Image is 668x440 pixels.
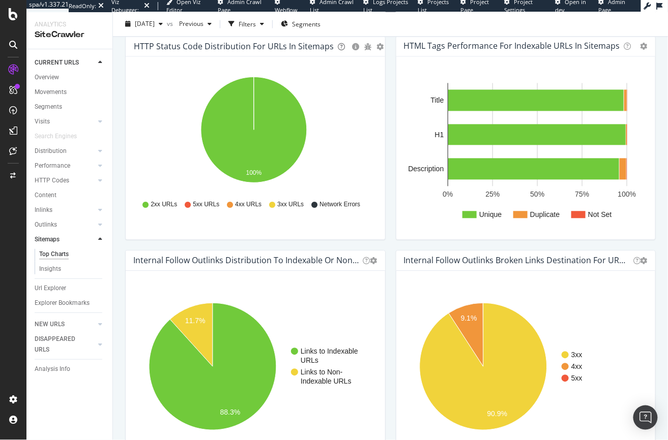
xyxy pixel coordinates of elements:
text: Links to Non- [301,368,343,376]
a: Distribution [35,146,95,156]
text: Links to Indexable [301,347,358,355]
div: Analysis Info [35,364,70,374]
h4: Internal Follow Outlinks Distribution to Indexable or Non-Indexable URLs for URLs in Sitemaps [133,254,359,267]
a: CURRENT URLS [35,57,95,68]
text: 25% [485,190,500,198]
span: Network Errors [320,200,360,209]
span: 5xx URLs [193,200,219,209]
i: Options [641,43,648,50]
a: HTTP Codes [35,175,95,186]
div: SiteCrawler [35,29,104,41]
div: Outlinks [35,219,57,230]
div: gear [376,43,384,50]
div: Overview [35,72,59,83]
a: Search Engines [35,131,87,142]
text: 75% [575,190,589,198]
a: Inlinks [35,205,95,215]
text: 50% [530,190,544,198]
text: 0% [443,190,453,198]
div: NEW URLS [35,319,65,330]
div: Movements [35,87,67,98]
div: ReadOnly: [69,2,96,10]
button: Previous [175,16,216,33]
text: 100% [618,190,636,198]
div: circle-info [352,43,359,50]
text: Duplicate [530,210,560,218]
div: Open Intercom Messenger [633,405,658,430]
button: [DATE] [121,16,167,33]
a: Insights [39,264,105,274]
text: 11.7% [185,317,206,325]
i: Options [641,257,648,264]
text: Not Set [588,210,612,218]
span: Webflow [275,6,298,14]
div: Explorer Bookmarks [35,298,90,308]
a: Top Charts [39,249,105,260]
div: HTTP Status Code Distribution For URLs in Sitemaps [134,41,334,51]
div: Sitemaps [35,234,60,245]
a: Sitemaps [35,234,95,245]
div: bug [364,43,371,50]
text: 90.9% [487,410,507,418]
div: Filters [239,20,256,28]
text: Indexable URLs [301,377,352,385]
div: Segments [35,102,62,112]
h4: HTML Tags Performance for Indexable URLs in Sitemaps [404,39,620,53]
text: Description [408,165,444,173]
text: 100% [246,169,262,176]
text: 9.1% [460,314,477,322]
svg: A chart. [134,73,373,191]
span: 3xx URLs [277,200,304,209]
svg: A chart. [404,73,644,231]
a: Overview [35,72,105,83]
text: URLs [301,356,318,364]
a: Segments [35,102,105,112]
a: NEW URLS [35,319,95,330]
div: CURRENT URLS [35,57,79,68]
a: Movements [35,87,105,98]
span: 2025 Sep. 4th [135,20,155,28]
div: Search Engines [35,131,77,142]
span: 2xx URLs [151,200,177,209]
div: Url Explorer [35,283,66,294]
text: 3xx [571,351,583,359]
div: Inlinks [35,205,52,215]
text: 4xx [571,362,583,370]
div: Content [35,190,56,201]
div: DISAPPEARED URLS [35,334,86,355]
text: 88.3% [220,408,241,416]
a: Content [35,190,105,201]
div: Analytics [35,20,104,29]
div: Performance [35,161,70,171]
a: Url Explorer [35,283,105,294]
i: Options [370,257,377,264]
text: Unique [479,210,502,218]
span: vs [167,20,175,28]
a: Performance [35,161,95,171]
div: Insights [39,264,61,274]
span: 4xx URLs [235,200,262,209]
span: Segments [292,20,321,28]
div: Visits [35,116,50,127]
text: H1 [434,131,444,139]
button: Filters [224,16,268,33]
a: Explorer Bookmarks [35,298,105,308]
a: Analysis Info [35,364,105,374]
text: 5xx [571,374,583,382]
a: Outlinks [35,219,95,230]
h4: Internal Follow Outlinks Broken Links Destination for URLs in Sitemaps [404,254,630,267]
a: DISAPPEARED URLS [35,334,95,355]
div: Top Charts [39,249,69,260]
span: Previous [175,20,204,28]
a: Visits [35,116,95,127]
div: HTTP Codes [35,175,69,186]
button: Segments [277,16,325,33]
div: Distribution [35,146,67,156]
text: Title [430,96,444,104]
